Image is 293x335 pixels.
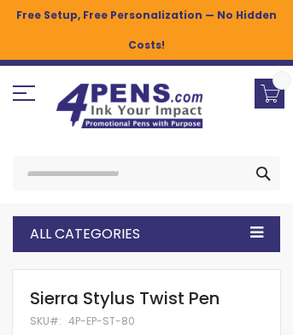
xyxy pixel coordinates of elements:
[30,286,220,310] span: Sierra Stylus Twist Pen
[13,216,280,252] div: All Categories
[68,314,135,328] div: 4P-EP-ST-80
[56,83,203,129] img: 4Pens Custom Pens and Promotional Products
[30,314,62,328] strong: SKU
